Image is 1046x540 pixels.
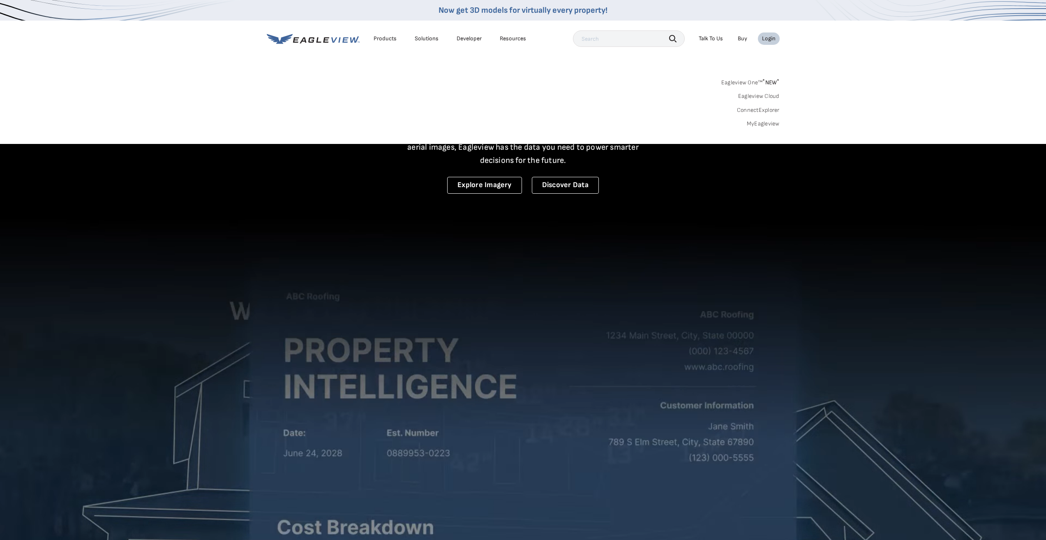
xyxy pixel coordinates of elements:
[721,76,780,86] a: Eagleview One™*NEW*
[374,35,397,42] div: Products
[762,35,776,42] div: Login
[500,35,526,42] div: Resources
[738,35,747,42] a: Buy
[447,177,522,194] a: Explore Imagery
[737,107,780,114] a: ConnectExplorer
[762,79,779,86] span: NEW
[532,177,599,194] a: Discover Data
[573,30,685,47] input: Search
[457,35,482,42] a: Developer
[439,5,607,15] a: Now get 3D models for virtually every property!
[747,120,780,127] a: MyEagleview
[397,127,649,167] p: A new era starts here. Built on more than 3.5 billion high-resolution aerial images, Eagleview ha...
[738,93,780,100] a: Eagleview Cloud
[415,35,439,42] div: Solutions
[699,35,723,42] div: Talk To Us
